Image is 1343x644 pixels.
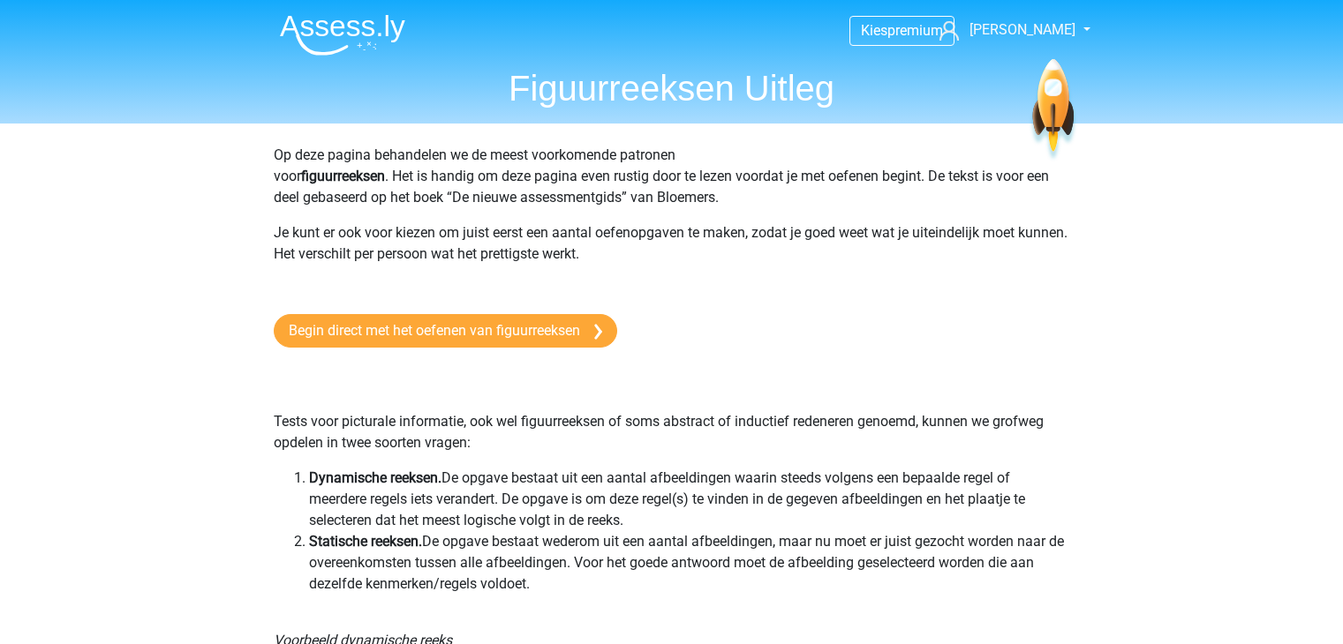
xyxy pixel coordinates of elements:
p: Je kunt er ook voor kiezen om juist eerst een aantal oefenopgaven te maken, zodat je goed weet wa... [274,222,1070,286]
p: Tests voor picturale informatie, ook wel figuurreeksen of soms abstract of inductief redeneren ge... [274,369,1070,453]
span: [PERSON_NAME] [970,21,1075,38]
b: Dynamische reeksen. [309,469,441,486]
p: Op deze pagina behandelen we de meest voorkomende patronen voor . Het is handig om deze pagina ev... [274,145,1070,208]
b: Statische reeksen. [309,533,422,550]
a: Kiespremium [850,19,954,42]
img: Assessly [280,14,405,56]
img: spaceship.7d73109d6933.svg [1029,59,1077,162]
img: arrow-right.e5bd35279c78.svg [594,324,602,340]
li: De opgave bestaat wederom uit een aantal afbeeldingen, maar nu moet er juist gezocht worden naar ... [309,531,1070,595]
b: figuurreeksen [301,168,385,184]
h1: Figuurreeksen Uitleg [266,67,1078,109]
li: De opgave bestaat uit een aantal afbeeldingen waarin steeds volgens een bepaalde regel of meerder... [309,468,1070,531]
a: [PERSON_NAME] [932,19,1077,41]
span: Kies [861,22,887,39]
a: Begin direct met het oefenen van figuurreeksen [274,314,617,348]
span: premium [887,22,943,39]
